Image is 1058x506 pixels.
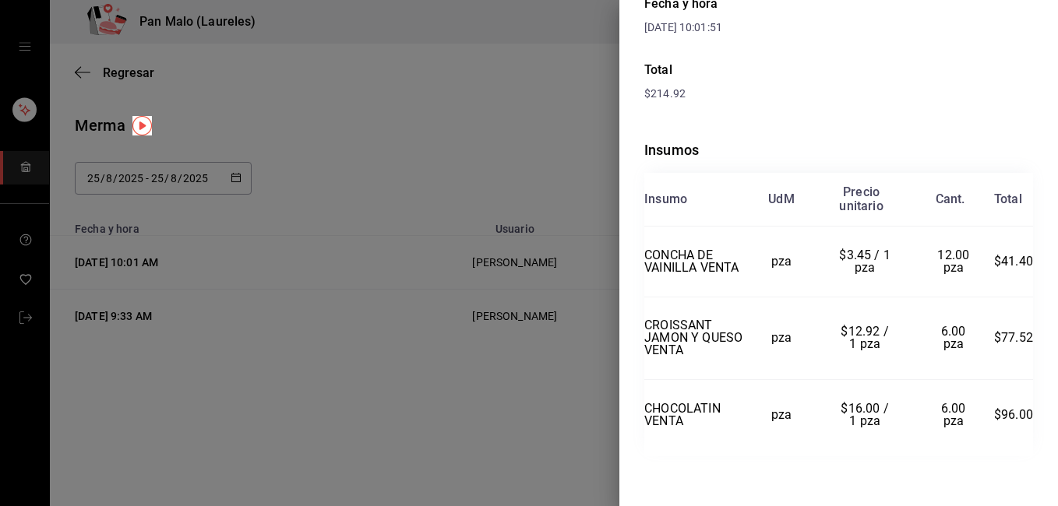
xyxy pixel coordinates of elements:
img: Tooltip marker [132,116,152,135]
div: Precio unitario [839,185,883,213]
div: Insumos [644,139,1033,160]
span: $16.00 / 1 pza [841,401,892,428]
td: CROISSANT JAMON Y QUESO VENTA [644,297,746,380]
div: [DATE] 10:01:51 [644,19,1033,36]
span: $214.92 [644,87,686,100]
td: pza [746,227,816,297]
td: pza [746,297,816,380]
span: $12.92 / 1 pza [841,324,892,351]
div: UdM [768,192,795,206]
td: CONCHA DE VAINILLA VENTA [644,227,746,297]
span: $96.00 [994,407,1033,422]
div: Cant. [936,192,965,206]
span: $77.52 [994,330,1033,345]
td: CHOCOLATIN VENTA [644,380,746,450]
div: Total [994,192,1022,206]
td: pza [746,380,816,450]
div: Total [644,61,1033,79]
div: Insumo [644,192,687,206]
span: 6.00 pza [941,401,969,428]
span: 6.00 pza [941,324,969,351]
span: $41.40 [994,254,1033,269]
span: $3.45 / 1 pza [839,248,894,275]
span: 12.00 pza [937,248,972,275]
